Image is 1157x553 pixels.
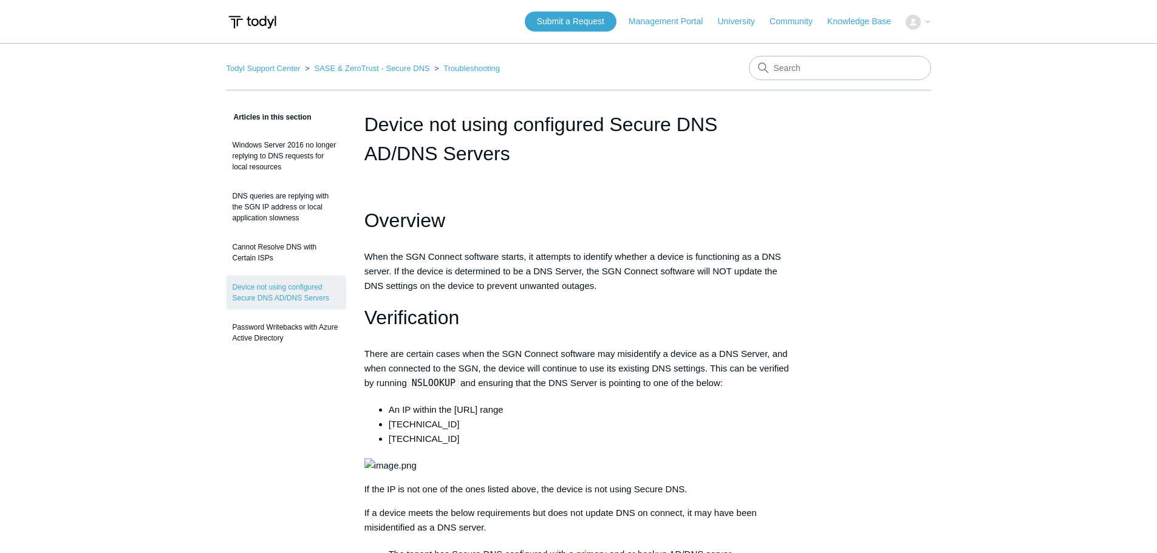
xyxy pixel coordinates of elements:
[629,15,715,28] a: Management Portal
[227,11,278,33] img: Todyl Support Center Help Center home page
[364,348,789,388] span: There are certain cases when the SGN Connect software may misidentify a device as a DNS Server, a...
[389,404,503,415] span: An IP within the [URL] range
[364,209,445,231] span: Overview
[364,458,417,473] img: image.png
[408,377,459,389] code: NSLOOKUP
[227,276,346,310] a: Device not using configured Secure DNS AD/DNS Servers
[227,316,346,350] a: Password Writebacks with Azure Active Directory
[432,64,500,73] li: Troubleshooting
[389,419,460,429] span: [TECHNICAL_ID]
[364,110,793,168] h1: Device not using configured Secure DNS AD/DNS Servers
[770,15,825,28] a: Community
[364,484,688,494] span: If the IP is not one of the ones listed above, the device is not using Secure DNS.
[364,507,757,532] span: If a device meets the below requirements but does not update DNS on connect, it may have been mis...
[227,113,312,121] span: Articles in this section
[364,307,460,328] span: Verification
[227,185,346,229] a: DNS queries are replying with the SGN IP address or local application slowness
[717,15,766,28] a: University
[227,236,346,270] a: Cannot Resolve DNS with Certain ISPs
[364,251,781,291] span: When the SGN Connect software starts, it attempts to identify whether a device is functioning as ...
[525,12,616,32] a: Submit a Request
[227,64,301,73] a: Todyl Support Center
[827,15,903,28] a: Knowledge Base
[302,64,432,73] li: SASE & ZeroTrust - Secure DNS
[227,64,303,73] li: Todyl Support Center
[749,56,931,80] input: Search
[443,64,500,73] a: Troubleshooting
[314,64,429,73] a: SASE & ZeroTrust - Secure DNS
[227,134,346,178] a: Windows Server 2016 no longer replying to DNS requests for local resources
[389,433,460,444] span: [TECHNICAL_ID]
